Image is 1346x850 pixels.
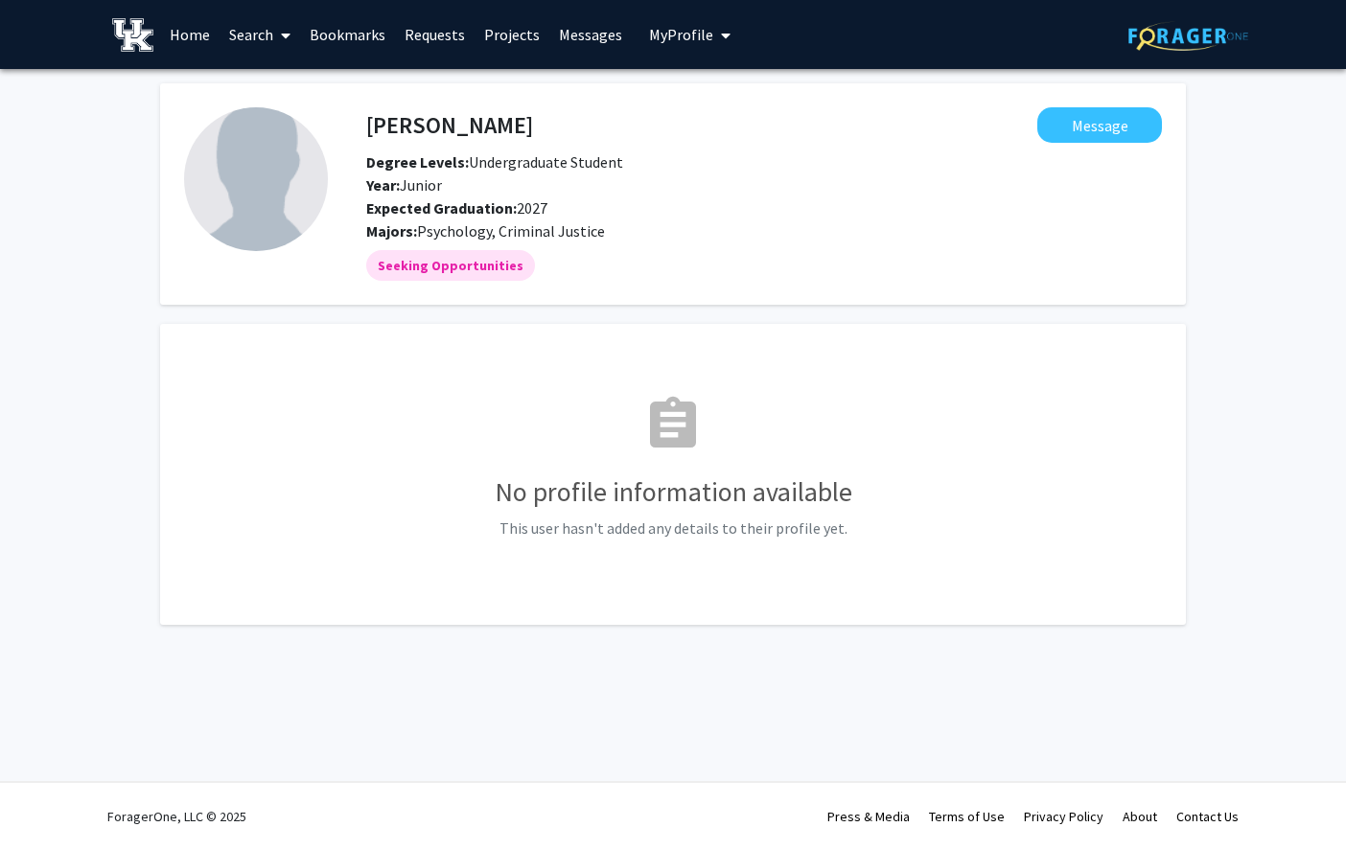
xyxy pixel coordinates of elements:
img: Profile Picture [184,107,328,251]
p: This user hasn't added any details to their profile yet. [184,517,1162,540]
b: Year: [366,175,400,195]
a: Home [160,1,220,68]
span: 2027 [366,198,547,218]
span: Psychology , Criminal Justice [417,221,605,241]
fg-card: No Profile Information [160,324,1186,625]
button: Message Kayla Lathouris [1037,107,1162,143]
mat-icon: assignment [642,394,704,455]
b: Degree Levels: [366,152,469,172]
a: Privacy Policy [1024,808,1103,825]
h3: No profile information available [184,476,1162,509]
mat-chip: Seeking Opportunities [366,250,535,281]
a: Press & Media [827,808,910,825]
img: University of Kentucky Logo [112,18,153,52]
b: Majors: [366,221,417,241]
b: Expected Graduation: [366,198,517,218]
a: Bookmarks [300,1,395,68]
span: My Profile [649,25,713,44]
img: ForagerOne Logo [1128,21,1248,51]
div: ForagerOne, LLC © 2025 [107,783,246,850]
a: Requests [395,1,475,68]
a: Contact Us [1176,808,1239,825]
a: Messages [549,1,632,68]
a: Search [220,1,300,68]
a: About [1123,808,1157,825]
span: Undergraduate Student [366,152,623,172]
span: Junior [366,175,442,195]
h4: [PERSON_NAME] [366,107,533,143]
a: Terms of Use [929,808,1005,825]
a: Projects [475,1,549,68]
iframe: Chat [14,764,81,836]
